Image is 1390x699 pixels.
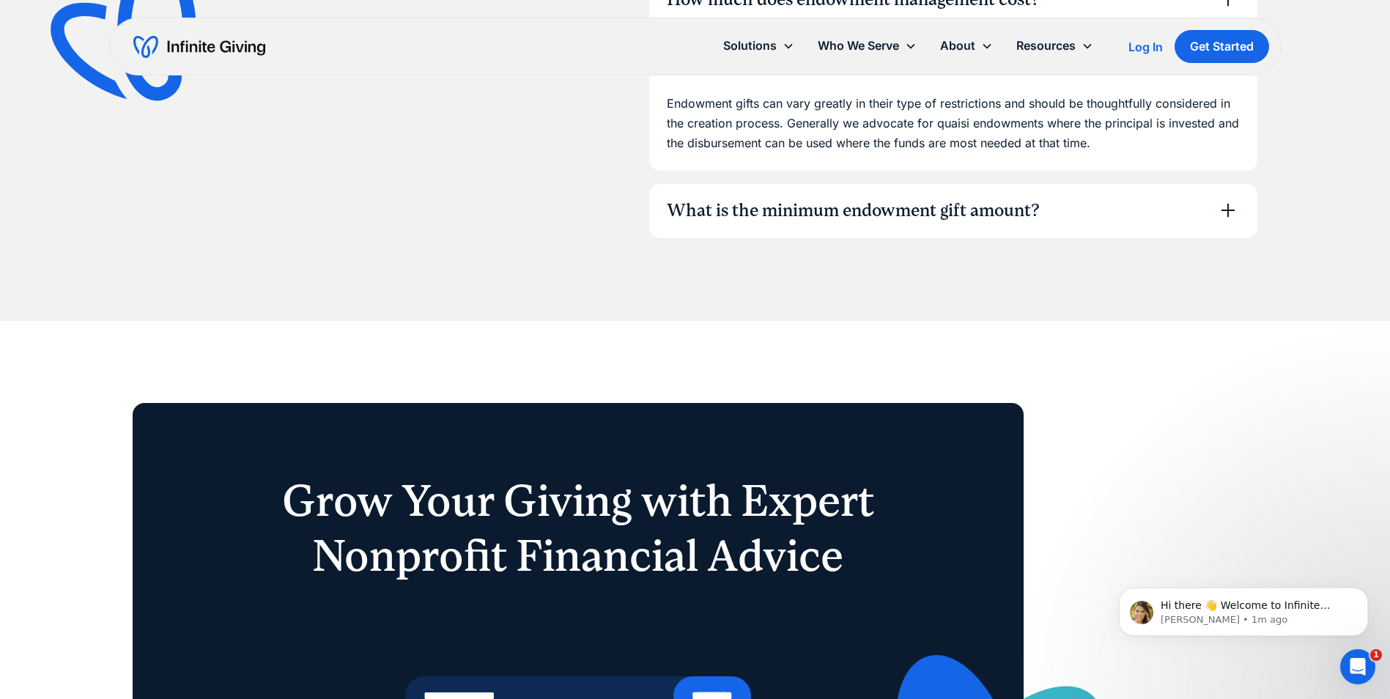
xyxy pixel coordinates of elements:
iframe: Intercom live chat [1340,649,1375,684]
div: About [940,36,975,56]
div: Log In [1128,41,1163,53]
a: Log In [1128,38,1163,56]
div: Who We Serve [818,36,899,56]
div: Solutions [723,36,777,56]
div: Resources [1005,30,1105,62]
a: home [133,35,265,59]
iframe: Intercom notifications message [1097,557,1390,659]
div: Solutions [711,30,806,62]
div: Who We Serve [806,30,928,62]
span: 1 [1370,649,1382,661]
a: Get Started [1175,30,1269,63]
div: What is the minimum endowment gift amount? [667,199,1040,223]
div: Resources [1016,36,1076,56]
p: Join thousands of nonprofits who are transforming how they grow their endowments and donations. S... [203,601,953,646]
div: About [928,30,1005,62]
p: Endowment gifts can vary greatly in their type of restrictions and should be thoughtfully conside... [667,94,1240,154]
h1: Grow Your Giving with Expert Nonprofit Financial Advice [203,473,953,583]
